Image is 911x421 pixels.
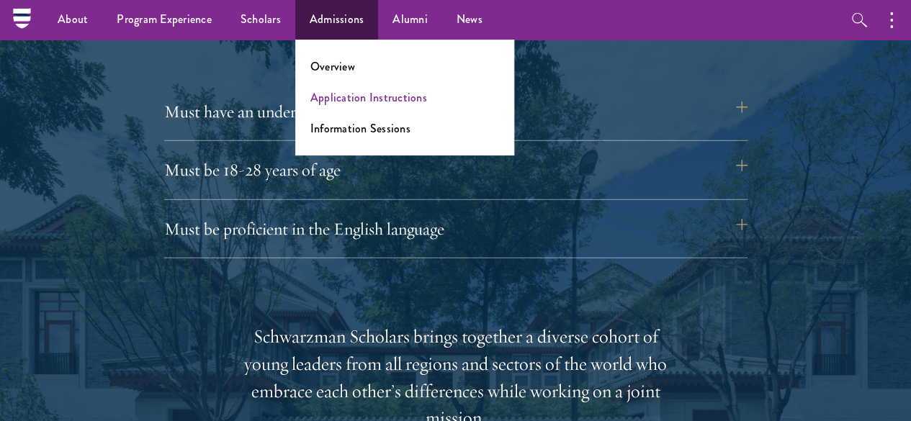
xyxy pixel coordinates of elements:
a: Information Sessions [310,120,410,137]
button: Must have an undergraduate degree [164,94,748,129]
button: Must be proficient in the English language [164,212,748,246]
a: Application Instructions [310,89,427,106]
a: Overview [310,58,355,75]
button: Must be 18-28 years of age [164,153,748,187]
